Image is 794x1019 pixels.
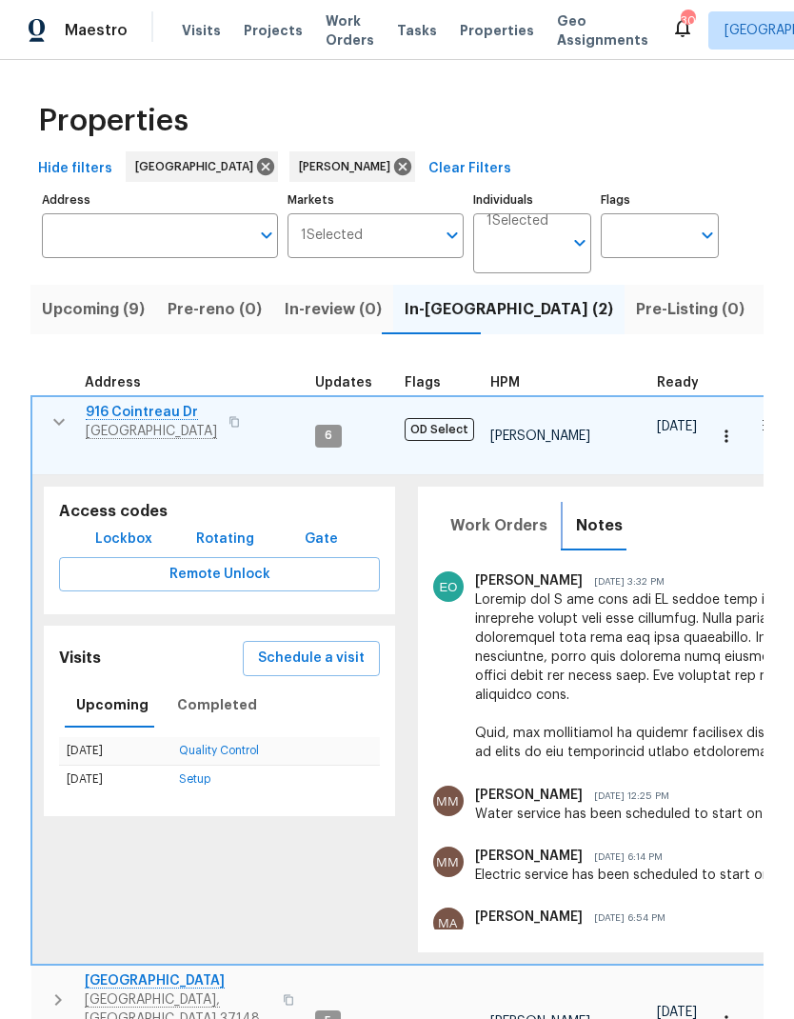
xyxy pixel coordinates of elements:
[59,557,380,592] button: Remote Unlock
[433,908,464,938] img: Mahalakshmi A
[288,194,465,206] label: Markets
[583,913,665,923] span: [DATE] 6:54 PM
[168,296,262,323] span: Pre-reno (0)
[433,786,464,816] img: Merlyn M
[657,420,697,433] span: [DATE]
[657,376,699,390] span: Ready
[196,528,254,551] span: Rotating
[490,430,590,443] span: [PERSON_NAME]
[189,522,262,557] button: Rotating
[65,21,128,40] span: Maestro
[450,512,547,539] span: Work Orders
[182,21,221,40] span: Visits
[460,21,534,40] span: Properties
[583,791,669,801] span: [DATE] 12:25 PM
[636,296,744,323] span: Pre-Listing (0)
[657,376,716,390] div: Earliest renovation start date (first business day after COE or Checkout)
[177,693,257,717] span: Completed
[299,157,398,176] span: [PERSON_NAME]
[85,376,141,390] span: Address
[301,228,363,244] span: 1 Selected
[126,151,278,182] div: [GEOGRAPHIC_DATA]
[681,11,694,30] div: 30
[42,296,145,323] span: Upcoming (9)
[557,11,648,50] span: Geo Assignments
[289,151,415,182] div: [PERSON_NAME]
[59,502,380,522] h5: Access codes
[475,574,583,588] span: [PERSON_NAME]
[694,222,721,249] button: Open
[475,789,583,802] span: [PERSON_NAME]
[421,151,519,187] button: Clear Filters
[179,773,210,785] a: Setup
[298,528,344,551] span: Gate
[486,213,548,230] span: 1 Selected
[285,296,382,323] span: In-review (0)
[475,910,583,924] span: [PERSON_NAME]
[59,766,171,794] td: [DATE]
[576,512,623,539] span: Notes
[42,194,278,206] label: Address
[253,222,280,249] button: Open
[315,376,372,390] span: Updates
[566,230,593,256] button: Open
[76,693,149,717] span: Upcoming
[290,522,351,557] button: Gate
[601,194,719,206] label: Flags
[397,24,437,37] span: Tasks
[475,849,583,863] span: [PERSON_NAME]
[258,647,365,670] span: Schedule a visit
[38,157,112,181] span: Hide filters
[583,577,665,587] span: [DATE] 3:32 PM
[405,418,474,441] span: OD Select
[490,376,520,390] span: HPM
[473,194,591,206] label: Individuals
[95,528,152,551] span: Lockbox
[135,157,261,176] span: [GEOGRAPHIC_DATA]
[439,222,466,249] button: Open
[243,641,380,676] button: Schedule a visit
[59,649,101,669] h5: Visits
[428,157,511,181] span: Clear Filters
[74,563,365,587] span: Remote Unlock
[59,737,171,766] td: [DATE]
[583,852,663,862] span: [DATE] 6:14 PM
[405,376,441,390] span: Flags
[326,11,374,50] span: Work Orders
[433,571,464,602] img: Eric Ovalle
[317,428,340,444] span: 6
[30,151,120,187] button: Hide filters
[405,296,613,323] span: In-[GEOGRAPHIC_DATA] (2)
[244,21,303,40] span: Projects
[179,745,259,756] a: Quality Control
[657,1006,697,1019] span: [DATE]
[433,847,464,877] img: Merlyn M
[38,111,189,130] span: Properties
[88,522,160,557] button: Lockbox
